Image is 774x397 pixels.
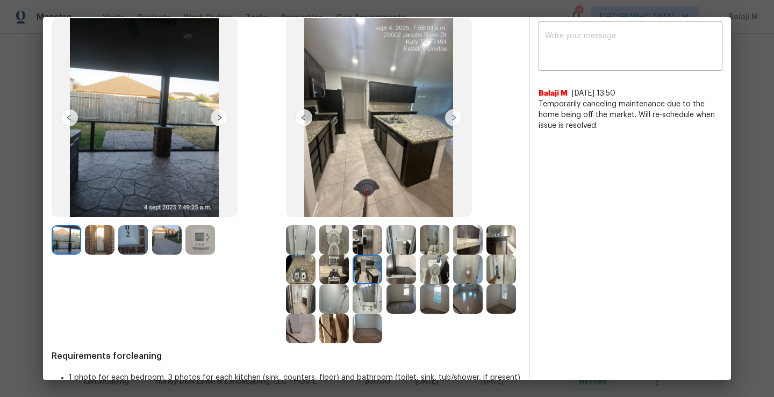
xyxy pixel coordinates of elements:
[539,88,568,99] span: Balaji M
[539,99,722,131] span: Temporarily canceling maintenance due to the home being off the market. Will re-schedule when iss...
[211,109,228,126] img: right-chevron-button-url
[295,109,312,126] img: left-chevron-button-url
[572,90,615,97] span: [DATE] 13:50
[445,109,462,126] img: right-chevron-button-url
[69,372,520,383] li: 1 photo for each bedroom, 3 photos for each kitchen (sink, counters, floor) and bathroom (toilet,...
[61,109,78,126] img: left-chevron-button-url
[52,351,520,362] span: Requirements for cleaning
